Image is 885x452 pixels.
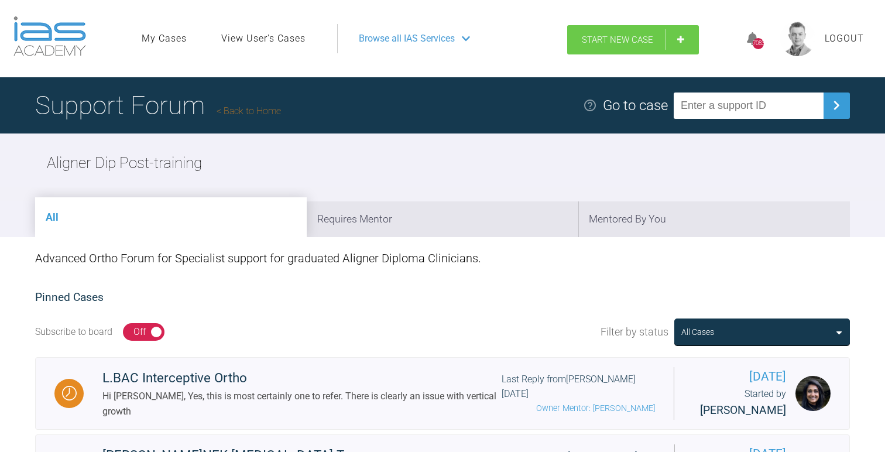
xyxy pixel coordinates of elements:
span: Start New Case [582,35,653,45]
a: WaitingL.BAC Interceptive OrthoHi [PERSON_NAME], Yes, this is most certainly one to refer. There ... [35,357,850,430]
span: [PERSON_NAME] [700,403,786,417]
p: Owner Mentor: [PERSON_NAME] [502,402,655,415]
div: Last Reply from [PERSON_NAME] [DATE] [502,372,655,415]
div: All Cases [681,326,714,338]
li: All [35,197,307,237]
div: 7083 [753,38,764,49]
li: Mentored By You [578,201,850,237]
img: help.e70b9f3d.svg [583,98,597,112]
h1: Support Forum [35,85,281,126]
a: My Cases [142,31,187,46]
div: Hi [PERSON_NAME], Yes, this is most certainly one to refer. There is clearly an issue with vertic... [102,389,502,419]
span: Filter by status [601,324,668,341]
li: Requires Mentor [307,201,578,237]
div: Advanced Ortho Forum for Specialist support for graduated Aligner Diploma Clinicians. [35,237,850,279]
img: logo-light.3e3ef733.png [13,16,86,56]
span: [DATE] [693,367,786,386]
img: Waiting [62,386,77,400]
div: L.BAC Interceptive Ortho [102,368,502,389]
div: Go to case [603,94,668,117]
div: Started by [693,386,786,419]
img: Amisha Patel [795,376,831,411]
a: Logout [825,31,864,46]
img: chevronRight.28bd32b0.svg [827,96,846,115]
a: Back to Home [217,105,281,117]
a: View User's Cases [221,31,306,46]
h2: Aligner Dip Post-training [47,151,202,176]
div: Subscribe to board [35,324,112,340]
h2: Pinned Cases [35,289,850,307]
a: Start New Case [567,25,699,54]
div: Off [133,324,146,340]
img: profile.png [780,21,815,56]
span: Browse all IAS Services [359,31,455,46]
input: Enter a support ID [674,93,824,119]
